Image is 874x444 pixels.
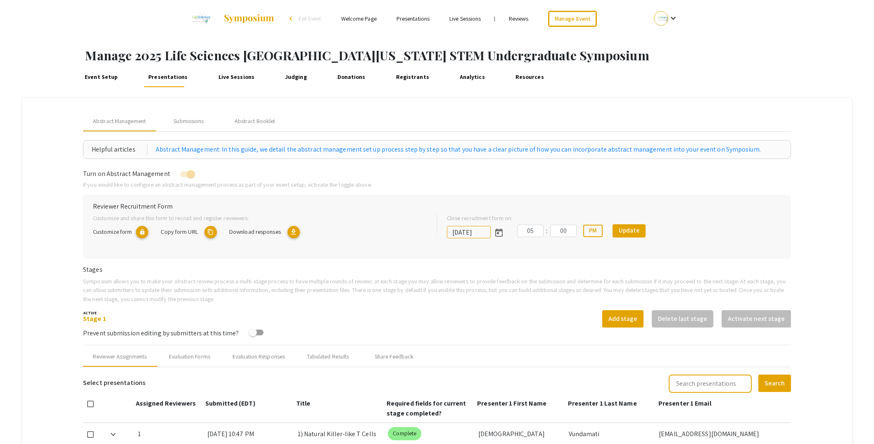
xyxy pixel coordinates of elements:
div: Tabulated Results [307,352,349,361]
button: Open calendar [491,224,507,241]
iframe: Chat [6,407,35,438]
a: Live Sessions [449,15,481,22]
a: Live Sessions [216,67,256,87]
button: PM [583,225,603,237]
span: Presenter 1 Email [658,399,711,408]
h6: Stages [83,266,791,273]
a: Resources [513,67,546,87]
img: Expand arrow [111,433,116,436]
label: Close recruitment form on: [447,214,513,223]
div: Reviewer Assignments [93,352,147,361]
div: : [544,226,550,236]
span: Assigned Reviewers [136,399,196,408]
button: Expand account dropdown [645,9,687,28]
a: Reviews [509,15,529,22]
div: Evaluation Responses [233,352,285,361]
span: Exit Event [299,15,321,22]
input: Hours [517,225,544,237]
div: Evaluation Forms [169,352,210,361]
mat-icon: Export responses [287,226,300,238]
span: Presenter 1 Last Name [568,399,637,408]
img: Symposium by ForagerOne [223,14,275,24]
a: Welcome Page [341,15,377,22]
mat-icon: Expand account dropdown [668,13,678,23]
span: Abstract Management [93,117,146,126]
h6: Reviewer Recruitment Form [93,202,781,210]
a: Stage 1 [83,314,106,323]
a: Registrants [394,67,431,87]
button: Delete last stage [652,310,713,328]
a: Judging [283,67,309,87]
p: Symposium allows you to make your abstract review process a multi-stage process to have multiple ... [83,277,791,304]
span: Turn on Abstract Management [83,169,170,178]
a: Presentations [397,15,430,22]
span: Copy form URL [161,228,197,235]
a: Manage Event [548,11,597,27]
a: 2025 Life Sciences South Florida STEM Undergraduate Symposium [187,8,275,29]
h6: Select presentations [83,374,145,392]
button: Add stage [602,310,644,328]
span: Download responses [229,228,281,235]
div: Submissions [173,117,204,126]
a: Abstract Management: In this guide, we detail the abstract management set up process step by step... [156,145,761,154]
mat-icon: copy URL [204,226,217,238]
p: If you would like to configure an abstract management process as part of your event setup, activa... [83,180,791,189]
span: Required fields for current stage completed? [387,399,466,418]
span: Prevent submission editing by submitters at this time? [83,329,239,337]
span: Title [296,399,311,408]
img: 2025 Life Sciences South Florida STEM Undergraduate Symposium [187,8,215,29]
div: Share Feedback [375,352,413,361]
span: Submitted (EDT) [205,399,255,408]
button: Activate next stage [722,310,791,328]
span: Presenter 1 First Name [477,399,546,408]
mat-icon: lock [136,226,148,238]
h1: Manage 2025 Life Sciences [GEOGRAPHIC_DATA][US_STATE] STEM Undergraduate Symposium [85,48,874,63]
input: Minutes [550,225,577,237]
p: Customize and share this form to recruit and register reviewers: [93,214,423,223]
a: Event Setup [83,67,120,87]
button: Search [758,375,791,392]
a: Presentations [146,67,190,87]
div: Abstract Booklet [235,117,275,126]
span: Customize form [93,228,132,235]
a: Analytics [457,67,487,87]
div: Helpful articles [92,145,147,154]
div: arrow_back_ios [290,16,294,21]
mat-chip: Complete [388,427,421,440]
button: Update [613,224,646,237]
input: Search presentations [669,375,752,393]
a: Donations [335,67,367,87]
li: | [491,15,499,22]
